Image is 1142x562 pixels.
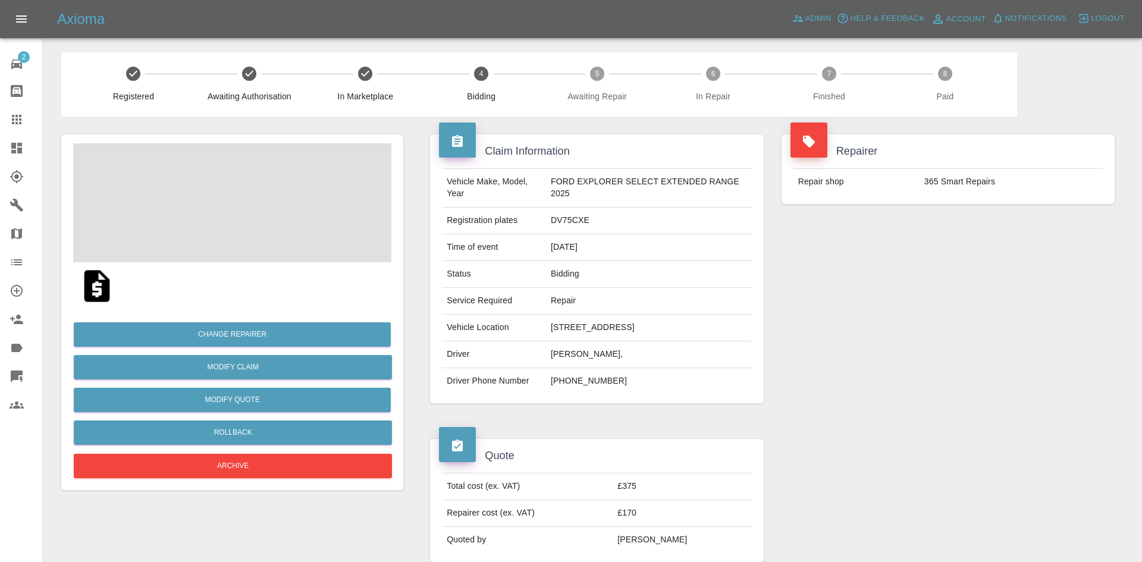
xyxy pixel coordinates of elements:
[546,368,752,394] td: [PHONE_NUMBER]
[595,70,600,78] text: 5
[7,5,36,33] button: Open drawer
[660,90,767,102] span: In Repair
[442,527,613,553] td: Quoted by
[805,12,832,26] span: Admin
[442,208,546,234] td: Registration plates
[80,90,187,102] span: Registered
[920,169,1103,195] td: 365 Smart Repairs
[1005,12,1067,26] span: Notifications
[312,90,419,102] span: In Marketplace
[1091,12,1125,26] span: Logout
[78,267,116,305] img: original/fe4fe6ff-8b48-455d-8e8b-e0ea29e84c86
[439,448,754,464] h4: Quote
[546,315,752,341] td: [STREET_ADDRESS]
[74,322,391,347] button: Change Repairer
[546,169,752,208] td: FORD EXPLORER SELECT EXTENDED RANGE 2025
[546,208,752,234] td: DV75CXE
[943,70,948,78] text: 8
[790,143,1106,159] h4: Repairer
[613,500,751,527] td: £170
[544,90,651,102] span: Awaiting Repair
[442,473,613,500] td: Total cost (ex. VAT)
[1075,10,1128,28] button: Logout
[711,70,716,78] text: 6
[442,234,546,261] td: Time of event
[546,341,752,368] td: [PERSON_NAME],
[442,341,546,368] td: Driver
[928,10,989,29] a: Account
[613,527,751,553] td: [PERSON_NAME]
[196,90,303,102] span: Awaiting Authorisation
[442,368,546,394] td: Driver Phone Number
[546,234,752,261] td: [DATE]
[439,143,754,159] h4: Claim Information
[793,169,920,195] td: Repair shop
[428,90,535,102] span: Bidding
[442,288,546,315] td: Service Required
[18,51,30,63] span: 2
[442,315,546,341] td: Vehicle Location
[442,169,546,208] td: Vehicle Make, Model, Year
[892,90,998,102] span: Paid
[74,355,392,379] a: Modify Claim
[442,500,613,527] td: Repairer cost (ex. VAT)
[776,90,883,102] span: Finished
[789,10,834,28] a: Admin
[827,70,832,78] text: 7
[479,70,484,78] text: 4
[74,388,391,412] button: Modify Quote
[57,10,105,29] h5: Axioma
[989,10,1070,28] button: Notifications
[834,10,927,28] button: Help & Feedback
[850,12,924,26] span: Help & Feedback
[546,261,752,288] td: Bidding
[74,454,392,478] button: Archive
[613,473,751,500] td: £375
[74,420,392,445] button: Rollback
[546,288,752,315] td: Repair
[442,261,546,288] td: Status
[946,12,986,26] span: Account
